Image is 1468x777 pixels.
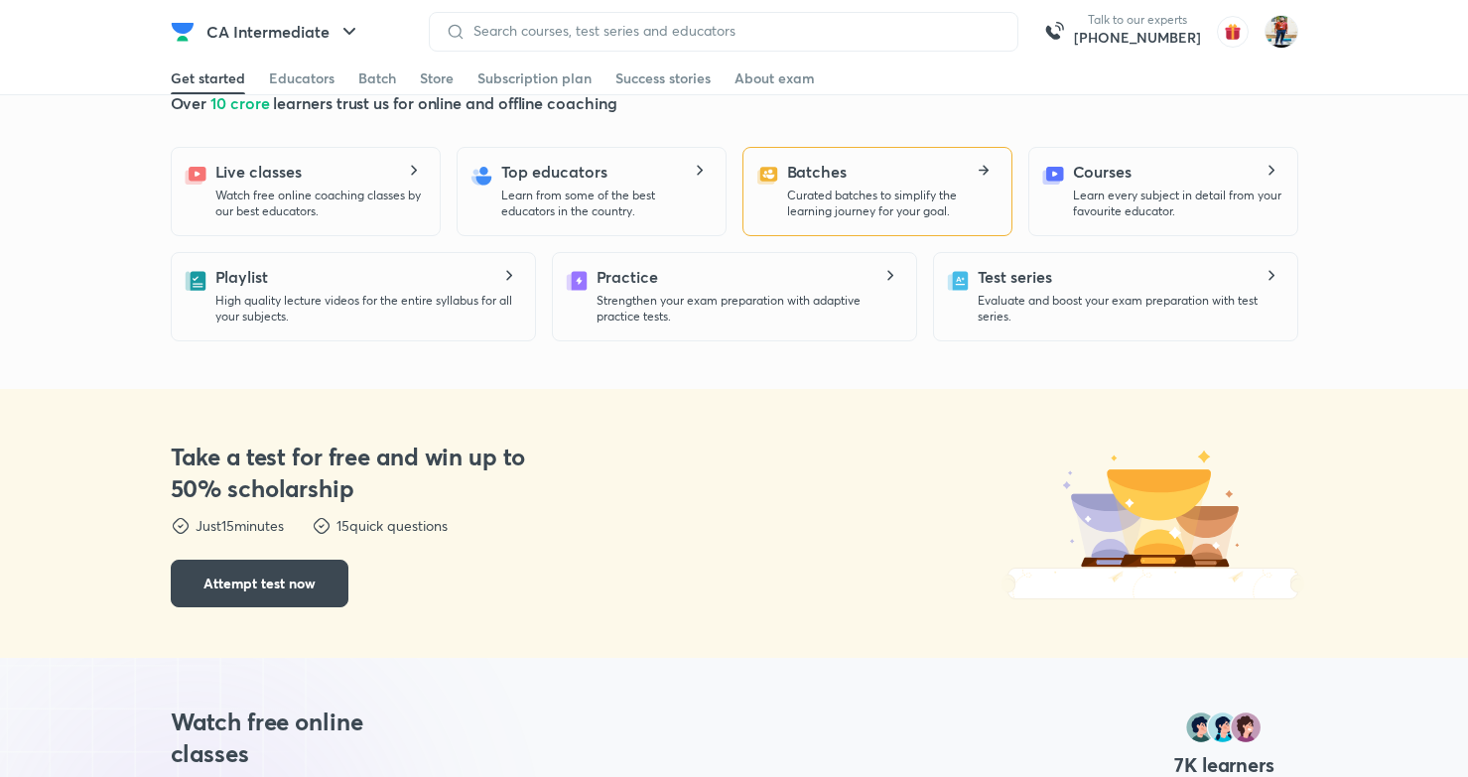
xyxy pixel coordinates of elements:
p: High quality lecture videos for the entire syllabus for all your subjects. [215,293,519,324]
a: About exam [734,63,815,94]
p: Strengthen your exam preparation with adaptive practice tests. [597,293,900,324]
span: Attempt test now [203,574,316,593]
p: Learn from some of the best educators in the country. [501,188,710,219]
img: call-us [1034,12,1074,52]
img: avatar [1217,16,1249,48]
div: About exam [734,68,815,88]
input: Search courses, test series and educators [466,23,1001,39]
a: Educators [269,63,334,94]
a: Store [420,63,454,94]
p: 15 quick questions [336,516,448,536]
img: Company Logo [171,20,195,44]
a: Get started [171,63,245,94]
h3: Watch free online classes [171,706,401,769]
p: Watch free online coaching classes by our best educators. [215,188,424,219]
img: Aman Kumar Giri [1265,15,1298,49]
span: Over [171,92,211,113]
h5: Practice [597,265,658,289]
p: Just 15 minutes [196,516,284,536]
h5: Test series [978,265,1052,289]
button: Attempt test now [171,560,348,607]
p: Learn every subject in detail from your favourite educator. [1073,188,1281,219]
p: Evaluate and boost your exam preparation with test series. [978,293,1281,324]
a: [PHONE_NUMBER] [1074,28,1201,48]
div: Batch [358,68,396,88]
a: Batch [358,63,396,94]
h5: Batches [787,160,847,184]
span: learners trust us for online and offline coaching [273,92,616,113]
div: Subscription plan [477,68,592,88]
h3: Take a test for free and win up to 50% scholarship [171,441,543,504]
p: Curated batches to simplify the learning journey for your goal. [787,188,996,219]
a: Success stories [615,63,711,94]
img: dst-trophy [1058,448,1247,568]
h5: Playlist [215,265,268,289]
button: CA Intermediate [195,12,373,52]
p: Talk to our experts [1074,12,1201,28]
img: dst-points [171,516,191,536]
div: Educators [269,68,334,88]
h5: Live classes [215,160,302,184]
h5: Top educators [501,160,607,184]
span: 10 crore [210,92,273,113]
h5: Courses [1073,160,1132,184]
div: Store [420,68,454,88]
a: Subscription plan [477,63,592,94]
div: Get started [171,68,245,88]
img: dst-points [312,516,332,536]
div: Success stories [615,68,711,88]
